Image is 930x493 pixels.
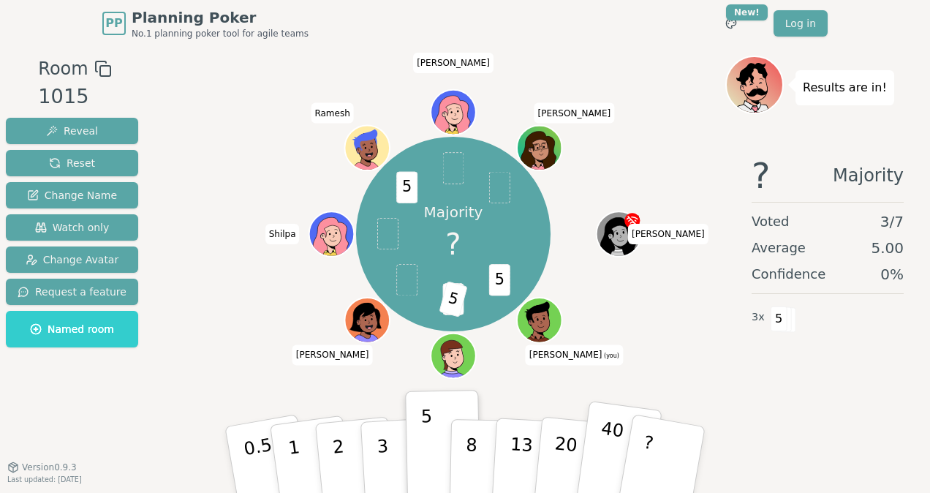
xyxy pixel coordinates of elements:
[7,475,82,483] span: Last updated: [DATE]
[880,211,904,232] span: 3 / 7
[35,220,110,235] span: Watch only
[439,282,467,317] span: 5
[424,202,483,222] p: Majority
[311,102,353,123] span: Click to change your name
[132,7,309,28] span: Planning Poker
[628,224,708,244] span: Click to change your name
[30,322,114,336] span: Named room
[265,224,300,244] span: Click to change your name
[489,264,510,296] span: 5
[18,285,126,299] span: Request a feature
[6,311,138,347] button: Named room
[6,118,138,144] button: Reveal
[534,102,615,123] span: Click to change your name
[27,188,117,203] span: Change Name
[6,279,138,305] button: Request a feature
[752,264,825,285] span: Confidence
[105,15,122,32] span: PP
[880,264,904,285] span: 0 %
[292,345,373,365] span: Click to change your name
[771,306,787,331] span: 5
[38,56,88,82] span: Room
[396,172,417,203] span: 5
[752,211,790,232] span: Voted
[774,10,828,37] a: Log in
[22,462,77,473] span: Version 0.9.3
[602,353,619,359] span: (you)
[443,284,464,315] span: 8
[752,238,806,258] span: Average
[752,158,770,193] span: ?
[38,82,111,112] div: 1015
[833,158,904,193] span: Majority
[518,299,561,342] button: Click to change your avatar
[26,252,119,267] span: Change Avatar
[752,309,765,325] span: 3 x
[132,28,309,39] span: No.1 planning poker tool for agile teams
[421,406,434,485] p: 5
[718,10,744,37] button: New!
[7,462,77,473] button: Version0.9.3
[413,53,494,73] span: Click to change your name
[49,156,95,170] span: Reset
[6,150,138,176] button: Reset
[726,4,768,20] div: New!
[871,238,904,258] span: 5.00
[6,182,138,208] button: Change Name
[6,214,138,241] button: Watch only
[445,222,461,266] span: ?
[102,7,309,39] a: PPPlanning PokerNo.1 planning poker tool for agile teams
[803,78,887,98] p: Results are in!
[526,345,623,365] span: Click to change your name
[629,213,640,224] span: Yasmin is the host
[6,246,138,273] button: Change Avatar
[46,124,98,138] span: Reveal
